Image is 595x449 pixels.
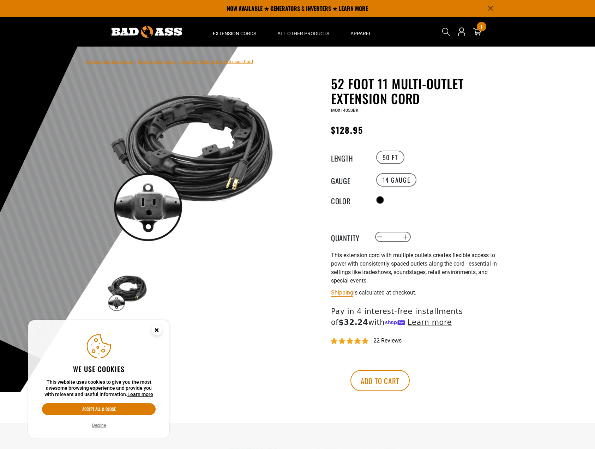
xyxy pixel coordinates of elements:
[331,175,366,184] legend: Gauge
[127,392,153,397] a: Learn more
[331,289,353,296] a: Shipping
[107,78,277,248] img: black
[267,17,340,47] summary: All Other Products
[350,30,372,37] span: Apparel
[86,57,253,66] nav: breadcrumbs
[28,320,169,438] aside: Cookie Consent
[135,59,136,64] span: ›
[179,59,253,64] span: 52 Foot 11 Multi-Outlet Extension Cord
[112,26,182,38] img: Bad Ass Extension Cords
[331,252,497,284] span: This extension cord with multiple outlets creates flexible access to power with consistently spac...
[90,422,108,429] button: Decline
[42,379,156,398] p: This website uses cookies to give you the most awesome browsing experience and provide you with r...
[86,59,133,64] a: Bad Ass Extension Cords
[340,17,382,47] summary: Apparel
[331,232,366,242] label: Quantity
[176,59,178,64] span: ›
[107,272,148,313] img: black
[331,338,370,345] span: 4.95 stars
[213,30,256,37] span: Extension Cords
[42,403,156,415] button: Accept all & close
[331,123,363,136] span: $128.95
[331,153,366,162] legend: Length
[350,370,410,391] button: Add to cart
[202,17,267,47] summary: Extension Cords
[277,30,329,37] span: All Other Products
[376,151,404,164] label: 50 FT
[376,173,417,187] label: 14 Gauge
[138,59,175,64] a: Return to Collection
[440,26,452,37] summary: Search
[331,195,366,205] legend: Color
[331,76,504,106] h1: 52 Foot 11 Multi-Outlet Extension Cord
[373,337,402,344] span: 22 reviews
[42,364,156,374] h2: We use cookies
[331,108,359,113] span: MOX14050BK
[481,24,482,30] span: 1
[331,288,504,297] div: is calculated at checkout.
